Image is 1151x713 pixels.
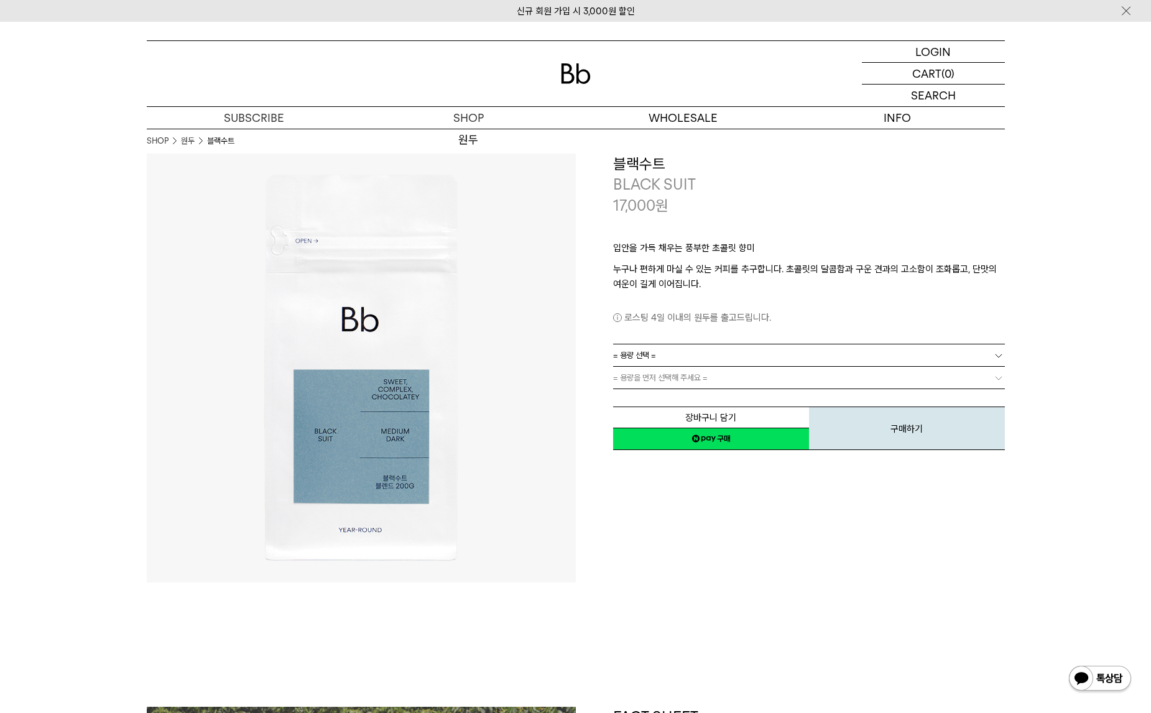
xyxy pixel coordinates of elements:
[181,135,195,147] a: 원두
[207,135,234,147] li: 블랙수트
[912,63,941,84] p: CART
[613,174,1005,195] p: BLACK SUIT
[147,135,169,147] a: SHOP
[361,107,576,129] a: SHOP
[517,6,635,17] a: 신규 회원 가입 시 3,000원 할인
[911,85,956,106] p: SEARCH
[655,196,668,214] span: 원
[613,154,1005,175] h3: 블랙수트
[1068,665,1132,694] img: 카카오톡 채널 1:1 채팅 버튼
[613,428,809,450] a: 새창
[915,41,951,62] p: LOGIN
[561,63,591,84] img: 로고
[790,107,1005,129] p: INFO
[613,407,809,428] button: 장바구니 담기
[613,310,1005,325] p: 로스팅 4일 이내의 원두를 출고드립니다.
[613,262,1005,292] p: 누구나 편하게 마실 수 있는 커피를 추구합니다. 초콜릿의 달콤함과 구운 견과의 고소함이 조화롭고, 단맛의 여운이 길게 이어집니다.
[613,241,1005,262] p: 입안을 가득 채우는 풍부한 초콜릿 향미
[862,63,1005,85] a: CART (0)
[809,407,1005,450] button: 구매하기
[613,367,708,389] span: = 용량을 먼저 선택해 주세요 =
[576,107,790,129] p: WHOLESALE
[147,154,576,582] img: 블랙수트
[862,41,1005,63] a: LOGIN
[147,107,361,129] a: SUBSCRIBE
[613,195,668,216] p: 17,000
[613,344,656,366] span: = 용량 선택 =
[941,63,955,84] p: (0)
[361,129,576,150] a: 원두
